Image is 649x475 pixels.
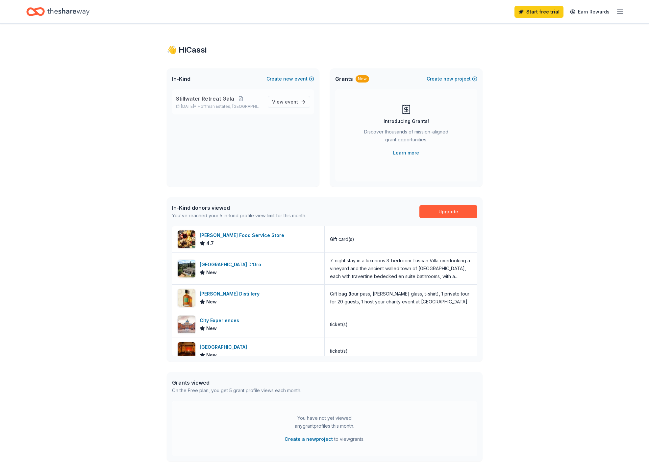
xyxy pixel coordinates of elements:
div: 👋 Hi Cassi [167,45,483,55]
a: Home [26,4,89,19]
p: [DATE] • [176,104,262,109]
div: Grants viewed [172,379,301,387]
img: Image for Villa Sogni D’Oro [178,260,195,277]
div: ticket(s) [330,347,348,355]
div: Introducing Grants! [384,117,429,125]
div: Discover thousands of mission-aligned grant opportunities. [362,128,451,146]
img: Image for City Experiences [178,316,195,333]
span: Hoffman Estates, [GEOGRAPHIC_DATA] [198,104,262,109]
div: [GEOGRAPHIC_DATA] D’Oro [200,261,264,269]
span: New [206,298,217,306]
div: ticket(s) [330,321,348,328]
div: [PERSON_NAME] Food Service Store [200,231,287,239]
button: Createnewevent [266,75,314,83]
button: Createnewproject [427,75,477,83]
span: New [206,324,217,332]
a: Learn more [393,149,419,157]
div: City Experiences [200,317,242,324]
div: Gift bag (tour pass, [PERSON_NAME] glass, t-shirt), 1 private tour for 20 guests, 1 host your cha... [330,290,472,306]
span: View [272,98,298,106]
div: On the Free plan, you get 5 grant profile views each month. [172,387,301,394]
span: event [285,99,298,105]
div: In-Kind donors viewed [172,204,306,212]
img: Image for KOVAL Distillery [178,289,195,307]
a: Upgrade [419,205,477,218]
span: 4.7 [206,239,214,247]
img: Image for Gordon Food Service Store [178,230,195,248]
span: new [283,75,293,83]
div: [PERSON_NAME] Distillery [200,290,262,298]
div: New [356,75,369,83]
div: 7-night stay in a luxurious 3-bedroom Tuscan Villa overlooking a vineyard and the ancient walled ... [330,257,472,280]
div: [GEOGRAPHIC_DATA] [200,343,250,351]
a: View event [268,96,310,108]
div: You have not yet viewed any grant profiles this month. [284,414,366,430]
span: new [443,75,453,83]
span: Grants [335,75,353,83]
img: Image for Music Box Theatre [178,342,195,360]
button: Create a newproject [285,435,333,443]
div: Gift card(s) [330,235,354,243]
span: New [206,269,217,276]
a: Earn Rewards [566,6,613,18]
span: Stillwater Retreat Gala [176,95,234,103]
span: to view grants . [285,435,364,443]
span: New [206,351,217,359]
div: You've reached your 5 in-kind profile view limit for this month. [172,212,306,220]
span: In-Kind [172,75,190,83]
a: Start free trial [514,6,563,18]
